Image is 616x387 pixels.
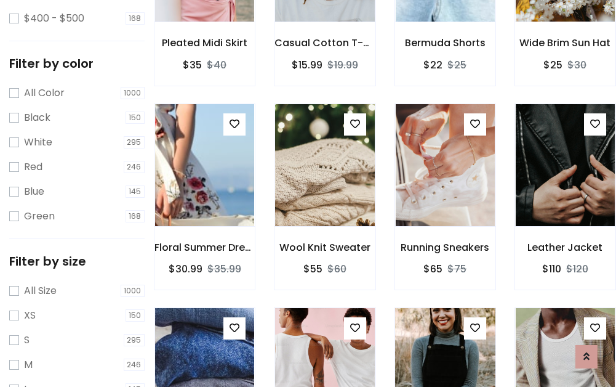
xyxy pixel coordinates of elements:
[24,160,42,174] label: Red
[515,242,615,253] h6: Leather Jacket
[274,242,375,253] h6: Wool Knit Sweater
[126,185,145,198] span: 145
[154,37,255,49] h6: Pleated Midi Skirt
[566,262,588,276] del: $120
[423,59,442,71] h6: $22
[24,110,50,125] label: Black
[447,262,466,276] del: $75
[423,263,442,275] h6: $65
[154,242,255,253] h6: Floral Summer Dress
[126,12,145,25] span: 168
[24,86,65,100] label: All Color
[124,136,145,149] span: 295
[24,209,55,224] label: Green
[121,87,145,99] span: 1000
[24,135,52,150] label: White
[126,210,145,222] span: 168
[447,58,466,72] del: $25
[121,285,145,297] span: 1000
[515,37,615,49] h6: Wide Brim Sun Hat
[207,262,241,276] del: $35.99
[207,58,226,72] del: $40
[24,283,57,298] label: All Size
[327,262,346,276] del: $60
[542,263,561,275] h6: $110
[303,263,322,275] h6: $55
[24,308,36,323] label: XS
[9,254,145,269] h5: Filter by size
[567,58,586,72] del: $30
[24,184,44,199] label: Blue
[124,161,145,173] span: 246
[9,56,145,71] h5: Filter by color
[124,359,145,371] span: 246
[126,309,145,322] span: 150
[395,242,495,253] h6: Running Sneakers
[24,357,33,372] label: M
[24,333,30,348] label: S
[543,59,562,71] h6: $25
[395,37,495,49] h6: Bermuda Shorts
[124,334,145,346] span: 295
[183,59,202,71] h6: $35
[327,58,358,72] del: $19.99
[169,263,202,275] h6: $30.99
[126,112,145,124] span: 150
[24,11,84,26] label: $400 - $500
[292,59,322,71] h6: $15.99
[274,37,375,49] h6: Casual Cotton T-Shirt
